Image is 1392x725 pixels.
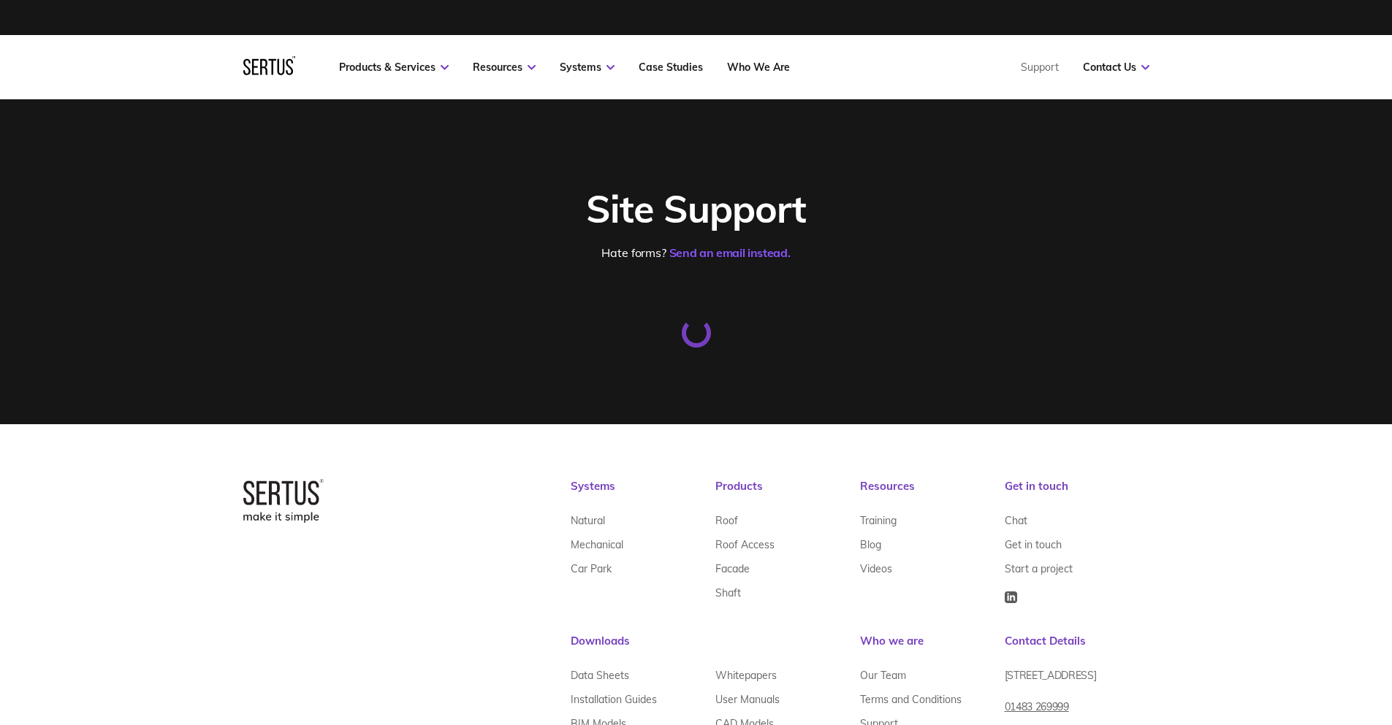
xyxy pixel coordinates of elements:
a: Roof [715,508,738,532]
a: Resources [473,61,536,74]
a: Our Team [860,663,906,687]
a: Terms and Conditions [860,687,962,711]
div: Get in touch [1005,479,1149,508]
a: Videos [860,556,892,580]
a: Natural [571,508,605,532]
a: Blog [860,532,881,556]
a: Support [1021,61,1059,74]
a: Car Park [571,556,612,580]
div: Downloads [571,634,860,663]
a: Mechanical [571,532,623,556]
a: Case Studies [639,61,703,74]
div: Contact Details [1005,634,1149,663]
a: Roof Access [715,532,775,556]
a: Chat [1005,508,1027,532]
a: Shaft [715,580,741,605]
a: Training [860,508,897,532]
a: Get in touch [1005,532,1062,556]
a: Who We Are [727,61,790,74]
div: Systems [571,479,715,508]
a: Whitepapers [715,663,777,687]
div: Products [715,479,860,508]
a: Start a project [1005,556,1073,580]
img: logo-box-2bec1e6d7ed5feb70a4f09a85fa1bbdd.png [243,479,324,523]
a: Installation Guides [571,687,657,711]
a: Data Sheets [571,663,629,687]
span: [STREET_ADDRESS] [1005,669,1097,682]
a: Systems [560,61,615,74]
div: Resources [860,479,1005,508]
img: Icon [1005,591,1017,603]
a: Facade [715,556,750,580]
a: Contact Us [1083,61,1149,74]
a: Send an email instead. [669,245,791,260]
div: Site Support [369,185,1023,232]
div: Who we are [860,634,1005,663]
a: Products & Services [339,61,449,74]
div: Hate forms? [369,245,1023,260]
a: User Manuals [715,687,780,711]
